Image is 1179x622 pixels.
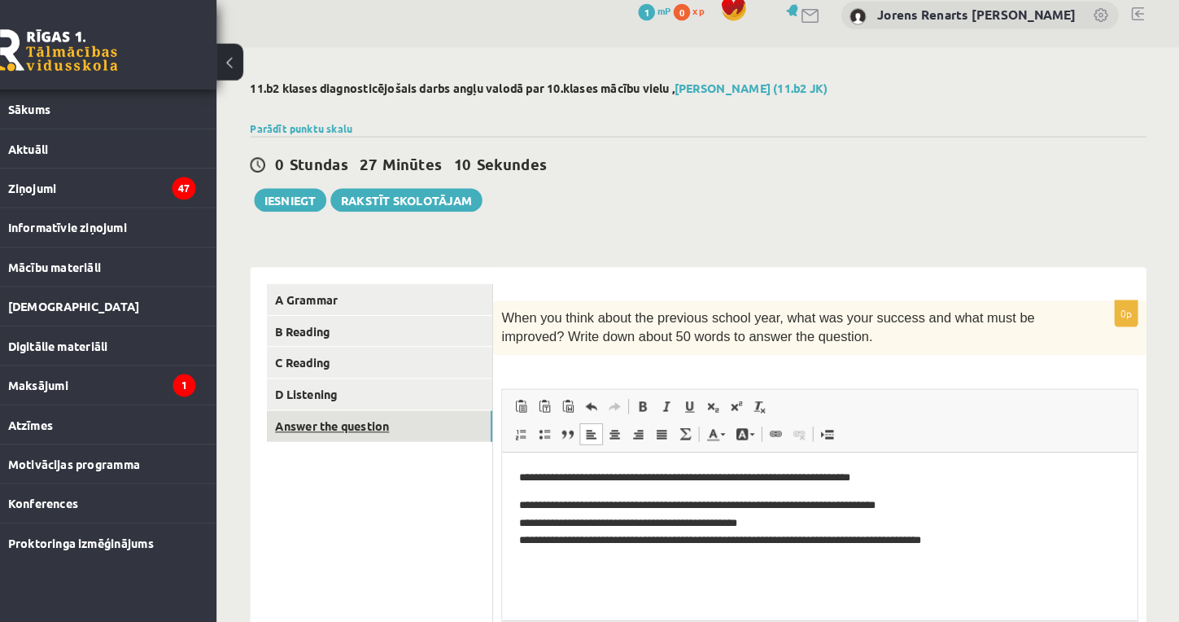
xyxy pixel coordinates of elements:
[202,363,224,385] i: 1
[885,7,1078,23] a: Jorens Renarts [PERSON_NAME]
[669,384,692,405] a: Italic (⌘+I)
[41,405,85,419] span: Atzīmes
[737,384,760,405] a: Superscript
[277,119,376,132] a: Parādīt punktu skalu
[688,4,725,17] a: 0 xp
[551,384,574,405] a: Paste as plain text (⌘+⌥+⇧+V)
[41,164,224,201] legend: Ziņojumi
[706,4,717,17] span: xp
[21,240,224,278] a: Mācību materiāli
[528,411,551,432] a: Insert/Remove Numbered List
[760,384,783,405] a: Remove Format
[619,384,642,405] a: Redo (⌘+Y)
[528,384,551,405] a: Paste (⌘+V)
[596,411,619,432] a: Align Left
[825,411,848,432] a: Insert Page Break for Printing
[596,384,619,405] a: Undo (⌘+Z)
[21,125,224,163] a: Aktuāli
[574,384,596,405] a: Paste from Word
[692,384,714,405] a: Underline (⌘+U)
[405,150,463,169] span: Minūtes
[551,411,574,432] a: Insert/Remove Bulleted List
[557,607,570,621] a: p element
[688,411,710,432] a: Math
[21,470,224,507] a: Konferences
[41,443,170,458] span: Motivācijas programma
[798,411,821,432] a: Unlink
[315,150,372,169] span: Stundas
[653,4,685,17] a: 1 mP
[281,183,351,206] button: Iesniegt
[18,28,148,69] a: Rīgas 1. Tālmācības vidusskola
[293,307,512,337] a: B Reading
[574,411,596,432] a: Block Quote
[1116,291,1138,318] p: 0p
[743,411,771,432] a: Background Colour
[522,440,1138,602] iframe: Rich Text Editor, wiswyg-editor-user-answer-47024875133160
[41,137,81,151] span: Aktuāli
[201,172,224,194] i: 47
[383,150,400,169] span: 27
[1126,613,1134,621] span: Drag to resize
[293,276,512,306] a: A Grammar
[21,393,224,431] a: Atzīmes
[646,384,669,405] a: Bold (⌘+B)
[496,150,565,169] span: Sekundes
[21,317,224,354] a: Digitālie materiāli
[665,411,688,432] a: Justify
[21,202,224,239] a: Informatīvie ziņojumi
[619,411,642,432] a: Centre
[293,337,512,367] a: C Reading
[41,481,110,496] span: Konferences
[41,202,224,239] legend: Informatīvie ziņojumi
[41,99,83,113] span: Sākums
[293,399,512,429] a: Answer the question
[41,328,138,343] span: Digitālie materiāli
[528,607,556,621] a: body element
[21,164,224,201] a: Ziņojumi47
[41,290,169,304] span: [DEMOGRAPHIC_DATA]
[21,355,224,392] a: Maksājumi1
[653,4,670,20] span: 1
[688,78,837,93] a: [PERSON_NAME] (11.b2 JK)
[858,8,875,24] img: Jorens Renarts Kuļijevs
[293,368,512,398] a: D Listening
[714,384,737,405] a: Subscript
[301,150,309,169] span: 0
[21,431,224,469] a: Motivācijas programma
[277,79,1146,93] h2: 11.b2 klases diagnosticējošais darbs angļu valodā par 10.klases mācību vielu ,
[642,411,665,432] a: Align Right
[714,411,743,432] a: Text Colour
[21,87,224,125] a: Sākums
[41,519,183,534] span: Proktoringa izmēģinājums
[672,4,685,17] span: mP
[21,278,224,316] a: [DEMOGRAPHIC_DATA]
[688,4,704,20] span: 0
[41,252,132,266] span: Mācību materiāli
[41,355,224,392] legend: Maksājumi
[474,150,491,169] span: 10
[21,508,224,545] a: Proktoringa izmēģinājums
[355,183,502,206] a: Rakstīt skolotājam
[521,302,1038,334] span: When you think about the previous school year, what was your success and what must be improved? W...
[775,411,798,432] a: Link (⌘+K)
